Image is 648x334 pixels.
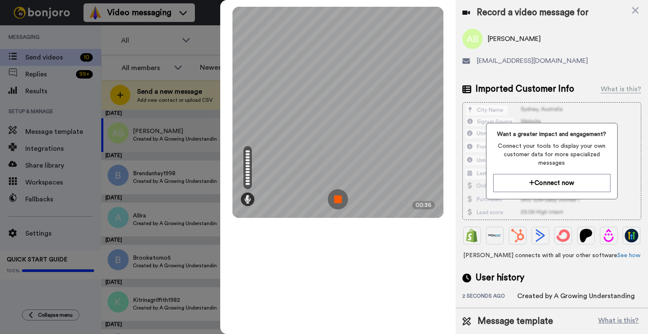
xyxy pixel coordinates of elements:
[617,253,640,258] a: See how
[412,201,435,209] div: 00:36
[601,84,641,94] div: What is this?
[478,315,553,328] span: Message template
[465,229,479,242] img: Shopify
[493,142,610,167] span: Connect your tools to display your own customer data for more specialized messages
[534,229,547,242] img: ActiveCampaign
[328,189,348,209] img: ic_record_stop.svg
[493,174,610,192] button: Connect now
[477,56,588,66] span: [EMAIL_ADDRESS][DOMAIN_NAME]
[462,251,641,260] span: [PERSON_NAME] connects with all your other software
[602,229,616,242] img: Drip
[579,229,593,242] img: Patreon
[488,229,502,242] img: Ontraport
[475,272,524,284] span: User history
[475,83,574,95] span: Imported Customer Info
[511,229,524,242] img: Hubspot
[556,229,570,242] img: ConvertKit
[517,291,635,301] div: Created by A Growing Understanding
[493,130,610,138] span: Want a greater impact and engagement?
[596,315,641,328] button: What is this?
[462,293,517,301] div: 2 seconds ago
[625,229,638,242] img: GoHighLevel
